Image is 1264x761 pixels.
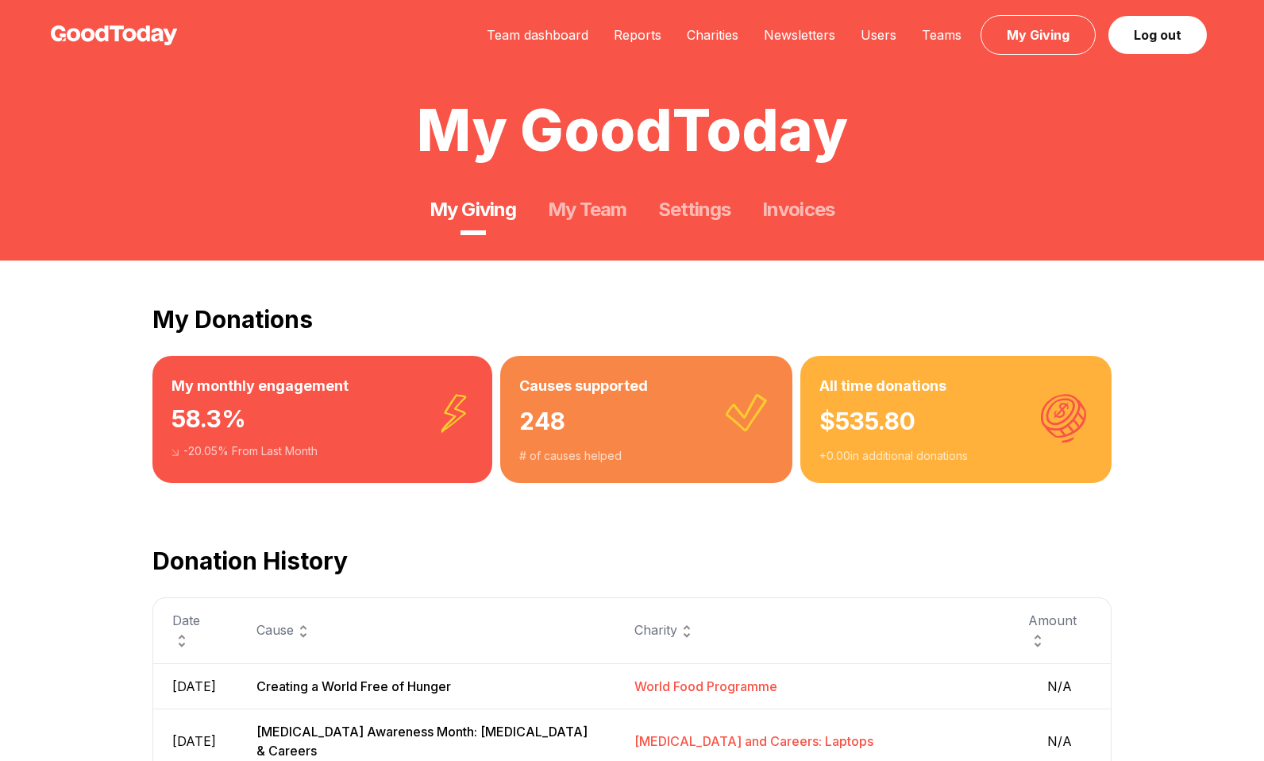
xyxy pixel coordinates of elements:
h3: My monthly engagement [171,375,473,397]
div: # of causes helped [519,448,773,464]
a: Users [848,27,909,43]
a: Teams [909,27,974,43]
a: My Giving [981,15,1096,55]
a: Settings [658,197,730,222]
div: $ 535.80 [819,397,1093,448]
div: Cause [256,620,596,641]
h3: All time donations [819,375,1093,397]
a: My Team [548,197,626,222]
a: My Giving [430,197,515,222]
a: Invoices [762,197,834,222]
a: Reports [601,27,674,43]
div: + 0.00 in additional donations [819,448,1093,464]
span: Creating a World Free of Hunger [256,678,451,694]
span: N/A [1028,732,1092,751]
h2: My Donations [152,305,1112,334]
a: Team dashboard [474,27,601,43]
a: Newsletters [751,27,848,43]
td: [DATE] [152,663,237,709]
div: Amount [1028,611,1092,651]
span: [MEDICAL_DATA] and Careers: Laptops [634,733,873,749]
h2: Donation History [152,547,1112,575]
span: World Food Programme [634,678,777,694]
div: -20.05 % From Last Month [171,443,473,459]
div: Date [172,611,218,651]
div: Charity [634,620,990,641]
div: 248 [519,397,773,448]
h3: Causes supported [519,375,773,397]
a: Charities [674,27,751,43]
span: [MEDICAL_DATA] Awareness Month: [MEDICAL_DATA] & Careers [256,724,588,759]
img: GoodToday [51,25,178,45]
a: Log out [1108,16,1207,54]
div: 58.3 % [171,397,473,443]
span: N/A [1028,677,1092,696]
